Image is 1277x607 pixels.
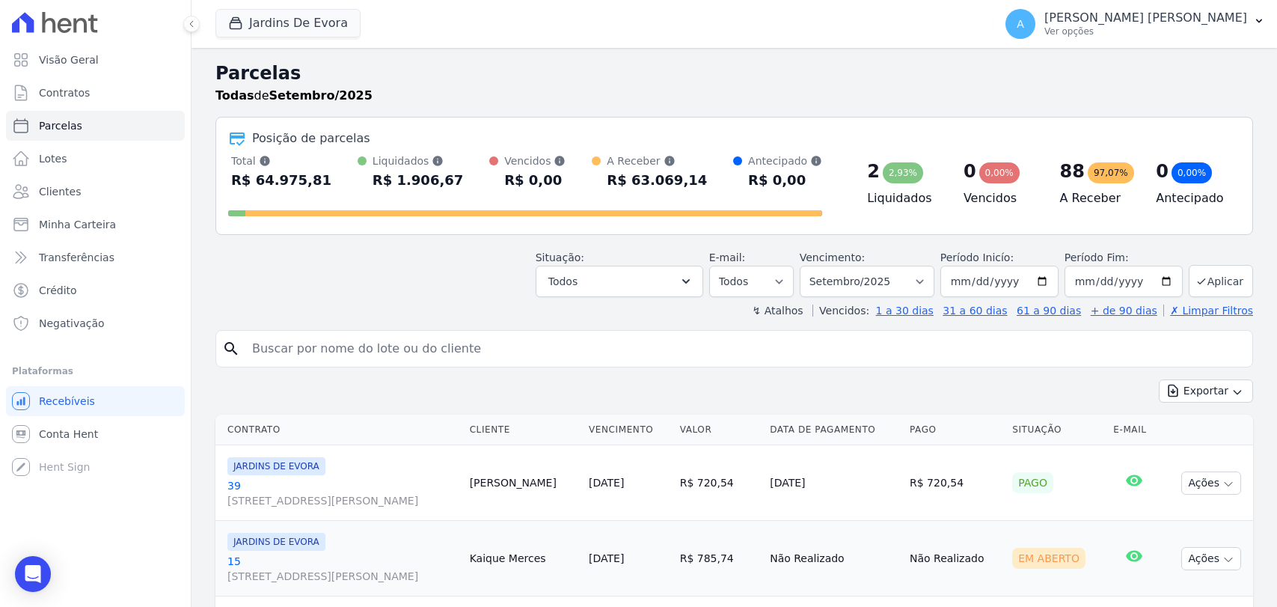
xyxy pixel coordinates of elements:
i: search [222,340,240,358]
span: Crédito [39,283,77,298]
span: JARDINS DE EVORA [227,533,325,551]
a: Crédito [6,275,185,305]
span: Negativação [39,316,105,331]
h4: A Receber [1060,189,1133,207]
span: [STREET_ADDRESS][PERSON_NAME] [227,569,458,584]
input: Buscar por nome do lote ou do cliente [243,334,1246,364]
span: JARDINS DE EVORA [227,457,325,475]
span: A [1017,19,1024,29]
div: R$ 64.975,81 [231,168,331,192]
label: E-mail: [709,251,746,263]
a: 1 a 30 dias [876,305,934,317]
button: Ações [1181,472,1241,495]
th: Situação [1006,415,1107,445]
td: Kaique Merces [464,521,583,597]
h4: Vencidos [964,189,1036,207]
button: Exportar [1159,379,1253,403]
a: + de 90 dias [1091,305,1157,317]
th: Vencimento [583,415,674,445]
div: Open Intercom Messenger [15,556,51,592]
th: E-mail [1107,415,1161,445]
div: 0,00% [1172,162,1212,183]
div: 0,00% [979,162,1020,183]
p: de [215,87,373,105]
span: Conta Hent [39,427,98,442]
div: R$ 63.069,14 [607,168,707,192]
span: Minha Carteira [39,217,116,232]
div: R$ 0,00 [748,168,822,192]
td: R$ 720,54 [674,445,765,521]
div: Total [231,153,331,168]
button: A [PERSON_NAME] [PERSON_NAME] Ver opções [993,3,1277,45]
span: Contratos [39,85,90,100]
a: 61 a 90 dias [1017,305,1081,317]
button: Jardins De Evora [215,9,361,37]
a: [DATE] [589,477,624,489]
span: Parcelas [39,118,82,133]
div: Liquidados [373,153,463,168]
button: Todos [536,266,703,297]
div: 0 [964,159,976,183]
th: Cliente [464,415,583,445]
a: Transferências [6,243,185,272]
button: Ações [1181,547,1241,570]
th: Contrato [215,415,464,445]
span: Transferências [39,250,114,265]
div: A Receber [607,153,707,168]
strong: Setembro/2025 [269,88,373,103]
td: R$ 720,54 [904,445,1006,521]
a: Visão Geral [6,45,185,75]
label: Vencimento: [800,251,865,263]
a: Clientes [6,177,185,207]
a: Contratos [6,78,185,108]
strong: Todas [215,88,254,103]
a: [DATE] [589,552,624,564]
span: Clientes [39,184,81,199]
span: Todos [548,272,578,290]
p: [PERSON_NAME] [PERSON_NAME] [1044,10,1247,25]
h2: Parcelas [215,60,1253,87]
button: Aplicar [1189,265,1253,297]
a: ✗ Limpar Filtros [1163,305,1253,317]
label: ↯ Atalhos [752,305,803,317]
td: Não Realizado [904,521,1006,597]
div: Posição de parcelas [252,129,370,147]
div: Antecipado [748,153,822,168]
div: 0 [1156,159,1169,183]
div: Pago [1012,472,1053,493]
div: 2,93% [883,162,923,183]
a: 39[STREET_ADDRESS][PERSON_NAME] [227,478,458,508]
td: [DATE] [764,445,904,521]
div: R$ 1.906,67 [373,168,463,192]
a: 31 a 60 dias [943,305,1007,317]
label: Vencidos: [812,305,869,317]
a: Negativação [6,308,185,338]
div: Vencidos [504,153,566,168]
a: Conta Hent [6,419,185,449]
div: 2 [867,159,880,183]
span: Visão Geral [39,52,99,67]
div: R$ 0,00 [504,168,566,192]
h4: Liquidados [867,189,940,207]
th: Pago [904,415,1006,445]
span: Recebíveis [39,394,95,409]
a: Lotes [6,144,185,174]
div: 88 [1060,159,1085,183]
p: Ver opções [1044,25,1247,37]
a: Minha Carteira [6,210,185,240]
a: 15[STREET_ADDRESS][PERSON_NAME] [227,554,458,584]
label: Situação: [536,251,584,263]
h4: Antecipado [1156,189,1228,207]
td: Não Realizado [764,521,904,597]
td: R$ 785,74 [674,521,765,597]
a: Parcelas [6,111,185,141]
span: [STREET_ADDRESS][PERSON_NAME] [227,493,458,508]
th: Data de Pagamento [764,415,904,445]
div: Em Aberto [1012,548,1085,569]
label: Período Fim: [1065,250,1183,266]
label: Período Inicío: [940,251,1014,263]
td: [PERSON_NAME] [464,445,583,521]
div: 97,07% [1088,162,1134,183]
a: Recebíveis [6,386,185,416]
th: Valor [674,415,765,445]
